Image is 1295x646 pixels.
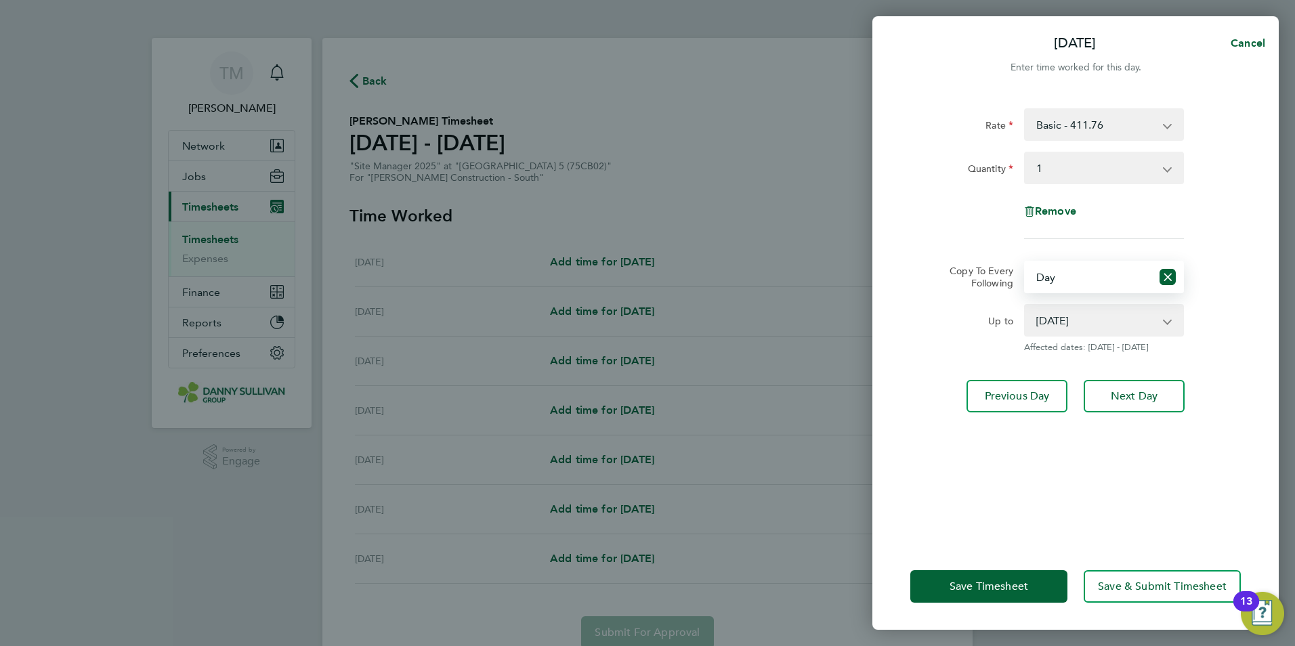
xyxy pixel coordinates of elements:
span: Remove [1035,204,1076,217]
button: Next Day [1084,380,1185,412]
button: Save Timesheet [910,570,1067,603]
button: Previous Day [967,380,1067,412]
label: Copy To Every Following [939,265,1013,289]
label: Rate [985,119,1013,135]
label: Quantity [968,163,1013,179]
p: [DATE] [1054,34,1096,53]
label: Up to [988,315,1013,331]
button: Cancel [1209,30,1279,57]
span: Cancel [1227,37,1265,49]
span: Previous Day [985,389,1050,403]
span: Next Day [1111,389,1158,403]
span: Save Timesheet [950,580,1028,593]
button: Save & Submit Timesheet [1084,570,1241,603]
button: Remove [1024,206,1076,217]
button: Open Resource Center, 13 new notifications [1241,592,1284,635]
button: Reset selection [1160,262,1176,292]
span: Save & Submit Timesheet [1098,580,1227,593]
div: Enter time worked for this day. [872,60,1279,76]
div: 13 [1240,601,1252,619]
span: Affected dates: [DATE] - [DATE] [1024,342,1184,353]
